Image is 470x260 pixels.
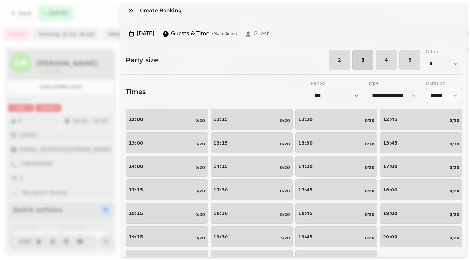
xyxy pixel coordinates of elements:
p: 12:45 [383,117,398,122]
button: 19:450/20 [295,226,378,247]
p: 17:00 [383,164,398,169]
label: Other [426,48,462,55]
p: 0/20 [365,142,374,147]
label: Duration [426,80,462,86]
button: 17:300/20 [211,179,293,200]
button: 17:450/20 [295,179,378,200]
span: 5 [405,58,415,62]
p: 0/20 [450,189,459,194]
span: 3 [358,58,368,62]
p: 17:45 [298,188,313,192]
button: 12:300/20 [295,109,378,130]
label: Period [311,80,363,86]
p: 14:15 [213,164,228,169]
p: 0/20 [280,118,290,123]
span: Guests & Time [171,30,209,38]
button: 13:300/20 [295,132,378,153]
p: 0/20 [280,212,290,217]
button: 13:150/20 [211,132,293,153]
span: • Main Dining [211,31,237,36]
button: 17:000/20 [380,156,462,177]
p: 0/20 [280,165,290,170]
p: 19:15 [129,235,143,239]
button: 12:450/20 [380,109,462,130]
label: Type [368,80,420,86]
button: 18:450/20 [295,203,378,224]
p: 13:15 [213,141,228,145]
button: 14:300/20 [295,156,378,177]
p: 12:30 [298,117,313,122]
p: 0/20 [450,165,459,170]
h2: Times [126,87,146,96]
p: 0/20 [450,236,459,241]
p: 18:15 [129,211,143,216]
button: 2 [329,50,350,70]
p: 0/20 [450,142,459,147]
p: 0/20 [365,236,374,241]
p: 0/20 [280,189,290,194]
span: [DATE] [137,30,154,38]
p: 12:00 [129,117,143,122]
button: 14:000/20 [126,156,208,177]
h2: Party size [120,55,158,65]
button: 14:150/20 [211,156,293,177]
button: 17:150/20 [126,179,208,200]
p: 0/20 [450,212,459,217]
span: 4 [382,58,391,62]
button: 13:000/20 [126,132,208,153]
p: 0/20 [195,165,205,170]
p: 0/20 [365,212,374,217]
p: 20:00 [383,235,398,239]
button: 19:000/20 [380,203,462,224]
button: 5 [399,50,420,70]
p: 12:15 [213,117,228,122]
button: 12:150/20 [211,109,293,130]
p: 0/20 [280,142,290,147]
p: 19:00 [383,211,398,216]
button: 4 [376,50,397,70]
p: 19:30 [213,235,228,239]
button: 20:000/20 [380,226,462,247]
p: 18:00 [383,188,398,192]
p: 3/20 [280,236,290,241]
p: 0/20 [195,142,205,147]
p: 0/20 [195,236,205,241]
button: 18:000/20 [380,179,462,200]
p: 13:45 [383,141,398,145]
span: 2 [335,58,344,62]
p: 0/20 [195,212,205,217]
p: 13:00 [129,141,143,145]
p: 0/20 [450,118,459,123]
button: 18:150/20 [126,203,208,224]
button: 13:450/20 [380,132,462,153]
p: 0/20 [195,189,205,194]
p: 18:30 [213,211,228,216]
p: 18:45 [298,211,313,216]
p: 0/20 [365,118,374,123]
button: 19:150/20 [126,226,208,247]
span: Guest [254,30,269,38]
p: 17:30 [213,188,228,192]
p: 0/20 [365,165,374,170]
p: 13:30 [298,141,313,145]
p: 0/20 [195,118,205,123]
button: 19:303/20 [211,226,293,247]
p: 14:00 [129,164,143,169]
button: 18:300/20 [211,203,293,224]
p: 19:45 [298,235,313,239]
button: 3 [352,50,373,70]
h3: Create Booking [140,7,184,15]
p: 0/20 [365,189,374,194]
p: 14:30 [298,164,313,169]
p: 17:15 [129,188,143,192]
button: 12:000/20 [126,109,208,130]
